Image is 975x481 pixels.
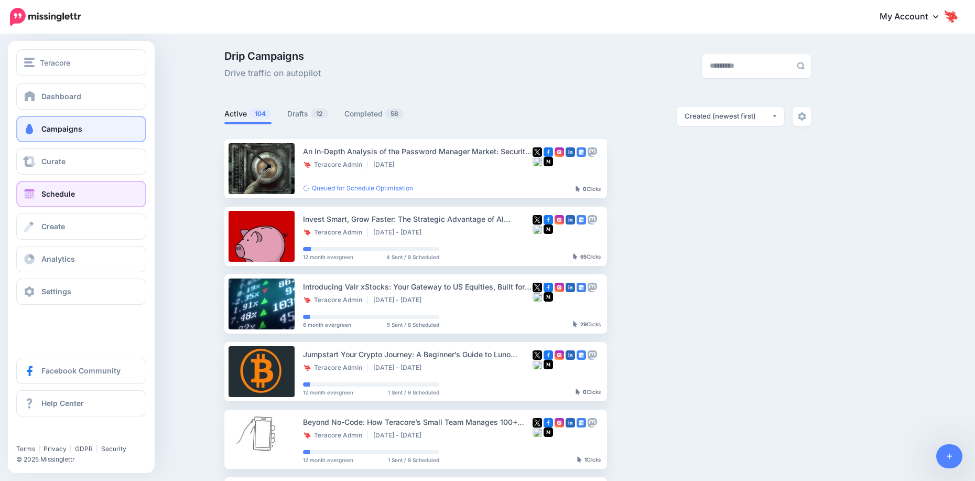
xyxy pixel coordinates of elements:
span: Schedule [41,189,75,198]
img: google_business-square.png [577,147,586,157]
a: Facebook Community [16,358,146,384]
span: Campaigns [41,124,82,133]
img: linkedin-square.png [566,147,575,157]
span: Drive traffic on autopilot [224,67,321,80]
a: Terms [16,445,35,453]
img: bluesky-square.png [533,360,542,369]
div: Beyond No-Code: How Teracore’s Small Team Manages 100+ Sites with Smart Software Investments [303,416,533,428]
div: Clicks [573,254,601,260]
iframe: Twitter Follow Button [16,430,96,440]
div: An In-Depth Analysis of the Password Manager Market: Security, Trust, and Value [303,145,533,157]
b: 1 [584,456,587,463]
span: 12 month evergreen [303,457,353,463]
img: menu.png [24,58,35,67]
img: pointer-grey-darker.png [573,253,578,260]
img: twitter-square.png [533,283,542,292]
a: Drafts12 [287,108,329,120]
div: Clicks [576,389,601,396]
img: google_business-square.png [577,215,586,225]
img: instagram-square.png [555,350,564,360]
span: Teracore [40,57,70,69]
a: Schedule [16,181,146,207]
span: 1 Sent / 9 Scheduled [388,457,439,463]
div: Invest Smart, Grow Faster: The Strategic Advantage of AI Lifetime Deals [303,213,533,225]
a: Help Center [16,390,146,416]
a: Create [16,213,146,240]
div: Clicks [573,322,601,328]
img: instagram-square.png [555,283,564,292]
span: 12 month evergreen [303,390,353,395]
span: Analytics [41,254,75,263]
div: Clicks [577,457,601,463]
img: mastodon-grey-square.png [588,350,597,360]
img: google_business-square.png [577,283,586,292]
li: [DATE] - [DATE] [373,431,427,440]
div: Created (newest first) [685,111,772,121]
span: | [70,445,72,453]
span: Help Center [41,399,84,408]
li: Teracore Admin [303,296,368,304]
img: twitter-square.png [533,350,542,360]
li: Teracore Admin [303,364,368,372]
a: Settings [16,279,146,305]
img: linkedin-square.png [566,418,575,427]
li: Teracore Admin [303,431,368,440]
img: settings-grey.png [798,112,806,121]
img: linkedin-square.png [566,283,575,292]
li: [DATE] - [DATE] [373,228,427,237]
li: Teracore Admin [303,228,368,237]
img: pointer-grey-darker.png [576,186,580,192]
img: linkedin-square.png [566,350,575,360]
button: Created (newest first) [677,107,784,126]
img: bluesky-square.png [533,225,542,234]
img: google_business-square.png [577,350,586,360]
img: facebook-square.png [544,147,553,157]
span: Drip Campaigns [224,51,321,61]
span: 6 month evergreen [303,322,351,327]
img: linkedin-square.png [566,215,575,225]
button: Teracore [16,49,146,76]
img: instagram-square.png [555,147,564,157]
li: [DATE] - [DATE] [373,296,427,304]
a: Queued for Schedule Optimisation [303,184,413,192]
span: 58 [385,109,404,119]
a: Privacy [44,445,67,453]
img: pointer-grey-darker.png [573,321,578,327]
img: pointer-grey-darker.png [577,456,582,463]
a: My Account [869,4,959,30]
img: medium-square.png [544,157,553,166]
b: 65 [580,253,587,260]
img: mastodon-grey-square.png [588,418,597,427]
img: medium-square.png [544,225,553,234]
a: Security [101,445,126,453]
span: Facebook Community [41,366,121,375]
img: bluesky-square.png [533,292,542,302]
img: bluesky-square.png [533,427,542,437]
img: medium-square.png [544,360,553,369]
span: 12 [311,109,328,119]
div: Clicks [576,186,601,193]
a: Campaigns [16,116,146,142]
span: 12 month evergreen [303,254,353,260]
img: facebook-square.png [544,283,553,292]
img: instagram-square.png [555,215,564,225]
span: Dashboard [41,92,81,101]
span: Curate [41,157,66,166]
img: mastodon-grey-square.png [588,215,597,225]
b: 0 [583,389,587,395]
img: instagram-square.png [555,418,564,427]
img: mastodon-grey-square.png [588,283,597,292]
span: | [38,445,40,453]
a: Curate [16,148,146,175]
img: google_business-square.png [577,418,586,427]
img: search-grey-6.png [797,62,805,70]
a: GDPR [75,445,93,453]
span: 1 Sent / 9 Scheduled [388,390,439,395]
span: 4 Sent / 9 Scheduled [386,254,439,260]
img: facebook-square.png [544,350,553,360]
div: Introducing Valr xStocks: Your Gateway to US Equities, Built for the Modern Investor [303,281,533,293]
span: Settings [41,287,71,296]
li: © 2025 Missinglettr [16,454,153,465]
a: Dashboard [16,83,146,110]
img: facebook-square.png [544,215,553,225]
